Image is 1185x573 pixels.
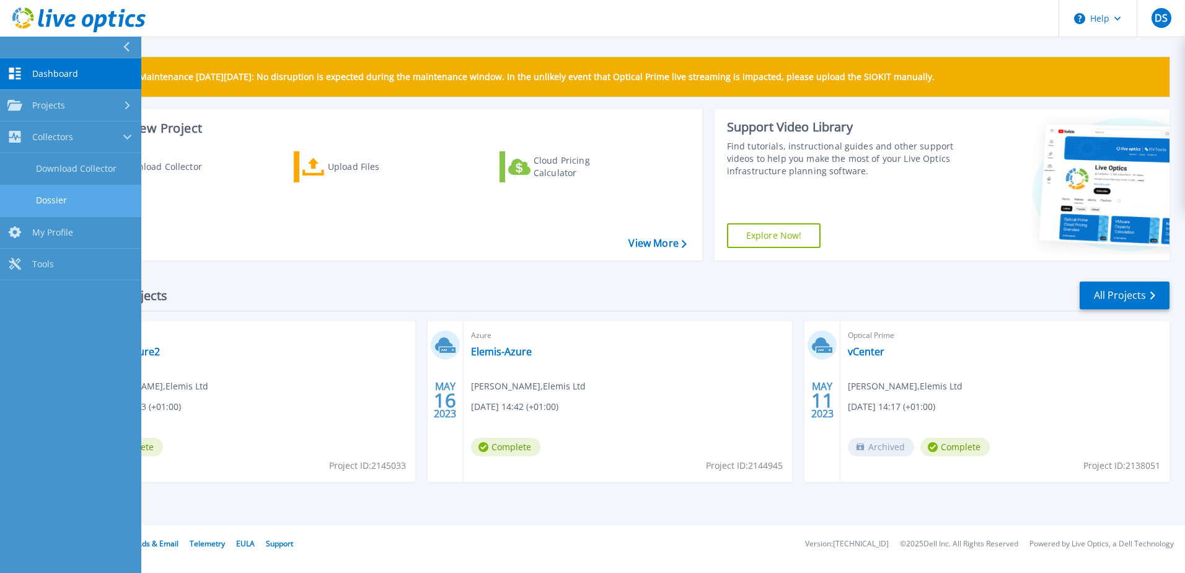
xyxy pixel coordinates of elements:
[805,540,889,548] li: Version: [TECHNICAL_ID]
[32,227,73,238] span: My Profile
[811,378,834,423] div: MAY 2023
[848,345,884,358] a: vCenter
[848,329,1162,342] span: Optical Prime
[727,119,959,135] div: Support Video Library
[32,100,65,111] span: Projects
[628,238,686,249] a: View More
[137,538,178,549] a: Ads & Email
[1083,459,1160,473] span: Project ID: 2138051
[434,395,456,406] span: 16
[848,400,935,414] span: [DATE] 14:17 (+01:00)
[32,131,73,143] span: Collectors
[920,438,990,456] span: Complete
[120,154,219,179] div: Download Collector
[32,68,78,79] span: Dashboard
[471,380,586,393] span: [PERSON_NAME] , Elemis Ltd
[1080,282,1170,309] a: All Projects
[1155,13,1168,23] span: DS
[88,122,686,135] h3: Start a New Project
[329,459,406,473] span: Project ID: 2145033
[88,151,226,182] a: Download Collector
[328,154,427,179] div: Upload Files
[727,223,821,248] a: Explore Now!
[706,459,783,473] span: Project ID: 2144945
[727,140,959,177] div: Find tutorials, instructional guides and other support videos to help you make the most of your L...
[534,154,633,179] div: Cloud Pricing Calculator
[92,72,935,82] p: Scheduled Maintenance [DATE][DATE]: No disruption is expected during the maintenance window. In t...
[471,400,558,414] span: [DATE] 14:42 (+01:00)
[1029,540,1174,548] li: Powered by Live Optics, a Dell Technology
[500,151,638,182] a: Cloud Pricing Calculator
[811,395,834,406] span: 11
[471,438,540,456] span: Complete
[94,380,208,393] span: [PERSON_NAME] , Elemis Ltd
[848,438,914,456] span: Archived
[32,259,54,270] span: Tools
[190,538,225,549] a: Telemetry
[266,538,293,549] a: Support
[236,538,255,549] a: EULA
[433,378,457,423] div: MAY 2023
[848,380,963,393] span: [PERSON_NAME] , Elemis Ltd
[900,540,1018,548] li: © 2025 Dell Inc. All Rights Reserved
[471,329,785,342] span: Azure
[471,345,532,358] a: Elemis-Azure
[294,151,432,182] a: Upload Files
[94,329,408,342] span: Azure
